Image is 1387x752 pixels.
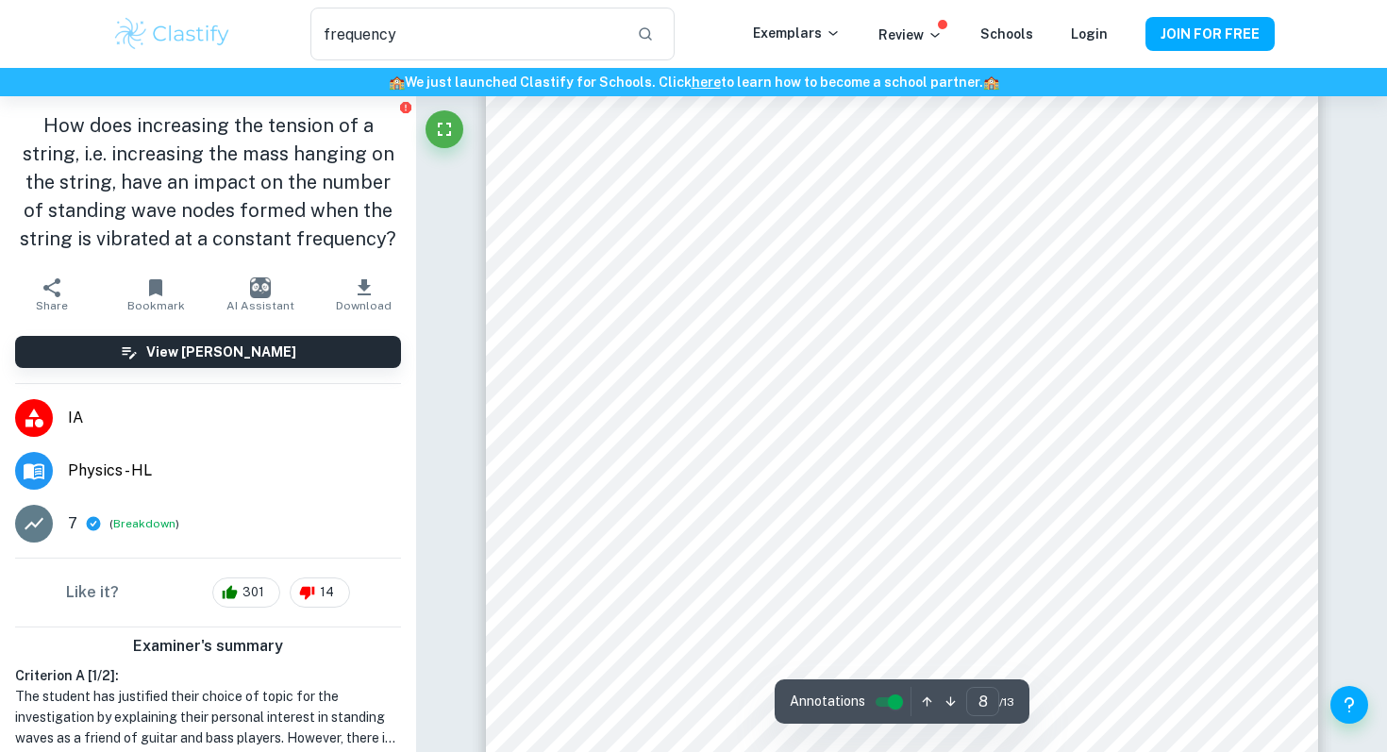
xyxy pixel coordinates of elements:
span: ( ) [109,515,179,533]
a: Schools [980,26,1033,42]
span: Bookmark [127,299,185,312]
p: Review [878,25,943,45]
div: 14 [290,577,350,608]
span: Annotations [790,692,865,711]
button: JOIN FOR FREE [1145,17,1275,51]
span: 🏫 [389,75,405,90]
span: 14 [309,583,344,602]
p: Exemplars [753,23,841,43]
span: IA [68,407,401,429]
span: Download [336,299,392,312]
button: Help and Feedback [1330,686,1368,724]
button: Report issue [398,100,412,114]
img: Clastify logo [112,15,232,53]
p: 7 [68,512,77,535]
h1: The student has justified their choice of topic for the investigation by explaining their persona... [15,686,401,748]
h6: We just launched Clastify for Schools. Click to learn how to become a school partner. [4,72,1383,92]
span: Share [36,299,68,312]
button: AI Assistant [209,268,312,321]
img: AI Assistant [250,277,271,298]
a: Login [1071,26,1108,42]
h6: Criterion A [ 1 / 2 ]: [15,665,401,686]
div: 301 [212,577,280,608]
span: 301 [232,583,275,602]
button: Bookmark [104,268,208,321]
span: Physics - HL [68,460,401,482]
button: Breakdown [113,515,175,532]
input: Search for any exemplars... [310,8,622,60]
button: Fullscreen [426,110,463,148]
span: / 13 [999,694,1014,710]
button: View [PERSON_NAME] [15,336,401,368]
button: Download [312,268,416,321]
span: AI Assistant [226,299,294,312]
h1: How does increasing the tension of a string, i.e. increasing the mass hanging on the string, have... [15,111,401,253]
span: 🏫 [983,75,999,90]
h6: Examiner's summary [8,635,409,658]
h6: Like it? [66,581,119,604]
h6: View [PERSON_NAME] [146,342,296,362]
a: here [692,75,721,90]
